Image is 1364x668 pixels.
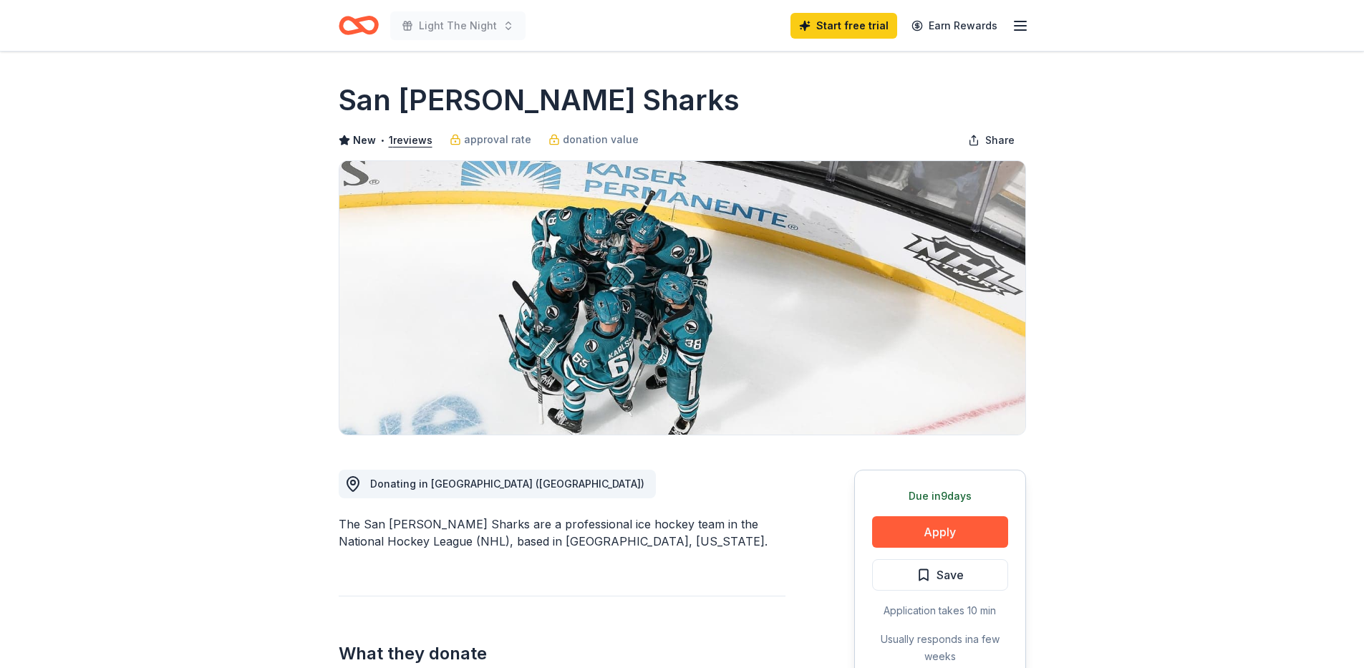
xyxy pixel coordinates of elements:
[379,135,384,146] span: •
[563,131,639,148] span: donation value
[872,602,1008,619] div: Application takes 10 min
[872,559,1008,591] button: Save
[790,13,897,39] a: Start free trial
[872,631,1008,665] div: Usually responds in a few weeks
[464,131,531,148] span: approval rate
[339,161,1025,435] img: Image for San Jose Sharks
[339,80,740,120] h1: San [PERSON_NAME] Sharks
[419,17,497,34] span: Light The Night
[339,9,379,42] a: Home
[390,11,526,40] button: Light The Night
[339,642,785,665] h2: What they donate
[872,488,1008,505] div: Due in 9 days
[985,132,1015,149] span: Share
[903,13,1006,39] a: Earn Rewards
[872,516,1008,548] button: Apply
[450,131,531,148] a: approval rate
[370,478,644,490] span: Donating in [GEOGRAPHIC_DATA] ([GEOGRAPHIC_DATA])
[957,126,1026,155] button: Share
[937,566,964,584] span: Save
[548,131,639,148] a: donation value
[389,132,432,149] button: 1reviews
[339,515,785,550] div: The San [PERSON_NAME] Sharks are a professional ice hockey team in the National Hockey League (NH...
[353,132,376,149] span: New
